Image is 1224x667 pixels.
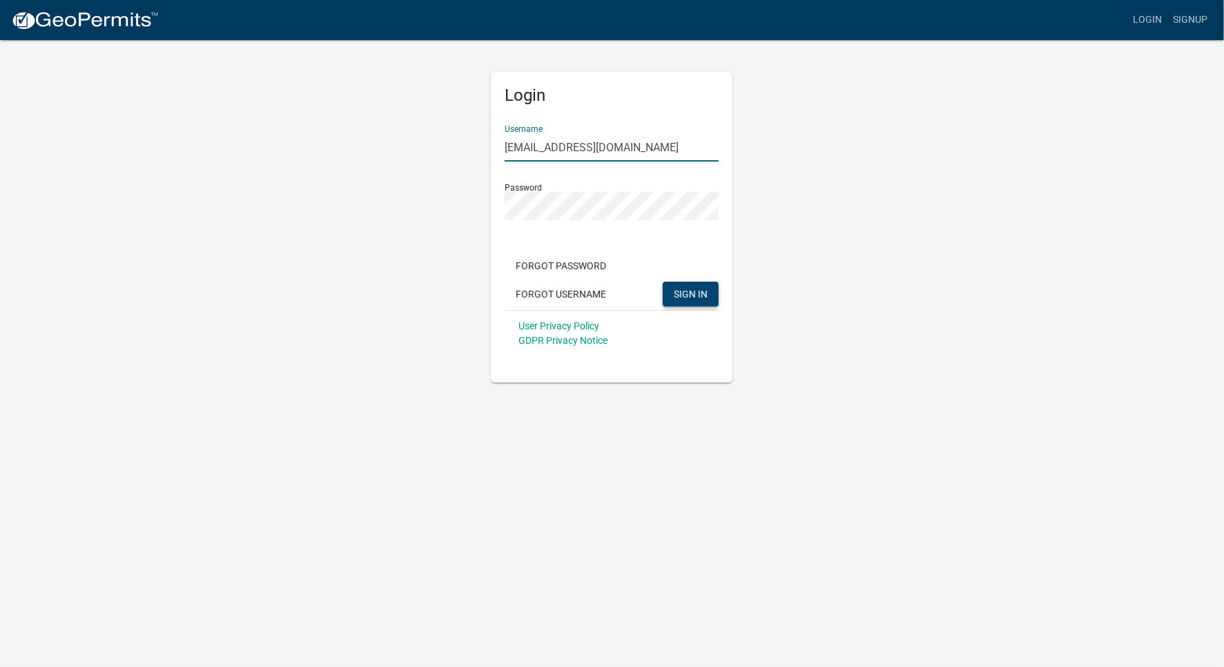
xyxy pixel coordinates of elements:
a: User Privacy Policy [518,320,599,331]
a: Signup [1167,7,1213,33]
button: SIGN IN [663,282,719,307]
span: SIGN IN [674,288,708,299]
a: GDPR Privacy Notice [518,335,608,346]
button: Forgot Password [505,253,617,278]
h5: Login [505,86,719,106]
button: Forgot Username [505,282,617,307]
a: Login [1127,7,1167,33]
